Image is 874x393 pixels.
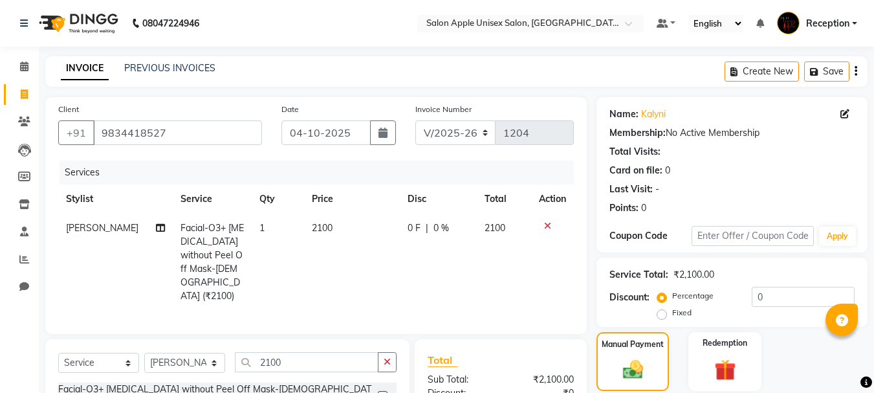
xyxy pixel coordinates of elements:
[415,104,472,115] label: Invoice Number
[312,222,333,234] span: 2100
[58,185,173,214] th: Stylist
[609,201,639,215] div: Points:
[609,164,662,177] div: Card on file:
[819,227,856,246] button: Apply
[641,201,646,215] div: 0
[33,5,122,41] img: logo
[673,268,714,282] div: ₹2,100.00
[252,185,304,214] th: Qty
[180,222,244,302] span: Facial-O3+ [MEDICAL_DATA] without Peel Off Mask-[DEMOGRAPHIC_DATA] (₹2100)
[93,120,262,145] input: Search by Name/Mobile/Email/Code
[692,226,814,246] input: Enter Offer / Coupon Code
[609,229,691,243] div: Coupon Code
[235,352,378,372] input: Search or Scan
[485,222,505,234] span: 2100
[142,5,199,41] b: 08047224946
[408,221,421,235] span: 0 F
[433,221,449,235] span: 0 %
[66,222,138,234] span: [PERSON_NAME]
[655,183,659,196] div: -
[672,290,714,302] label: Percentage
[725,62,799,82] button: Create New
[641,107,666,121] a: Kalyni
[708,357,743,383] img: _gift.svg
[602,339,664,350] label: Manual Payment
[60,161,584,185] div: Services
[703,337,747,349] label: Redemption
[804,62,849,82] button: Save
[58,104,79,115] label: Client
[609,183,653,196] div: Last Visit:
[501,373,584,387] div: ₹2,100.00
[531,185,574,214] th: Action
[418,373,501,387] div: Sub Total:
[477,185,532,214] th: Total
[777,12,800,34] img: Reception
[609,126,855,140] div: No Active Membership
[426,221,428,235] span: |
[400,185,477,214] th: Disc
[173,185,252,214] th: Service
[609,126,666,140] div: Membership:
[61,57,109,80] a: INVOICE
[609,291,650,304] div: Discount:
[665,164,670,177] div: 0
[672,307,692,319] label: Fixed
[304,185,400,214] th: Price
[609,268,668,282] div: Service Total:
[58,120,94,145] button: +91
[609,107,639,121] div: Name:
[281,104,299,115] label: Date
[124,62,215,74] a: PREVIOUS INVOICES
[259,222,265,234] span: 1
[820,341,861,380] iframe: chat widget
[806,17,849,30] span: Reception
[609,145,661,159] div: Total Visits:
[617,358,650,381] img: _cash.svg
[428,354,457,367] span: Total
